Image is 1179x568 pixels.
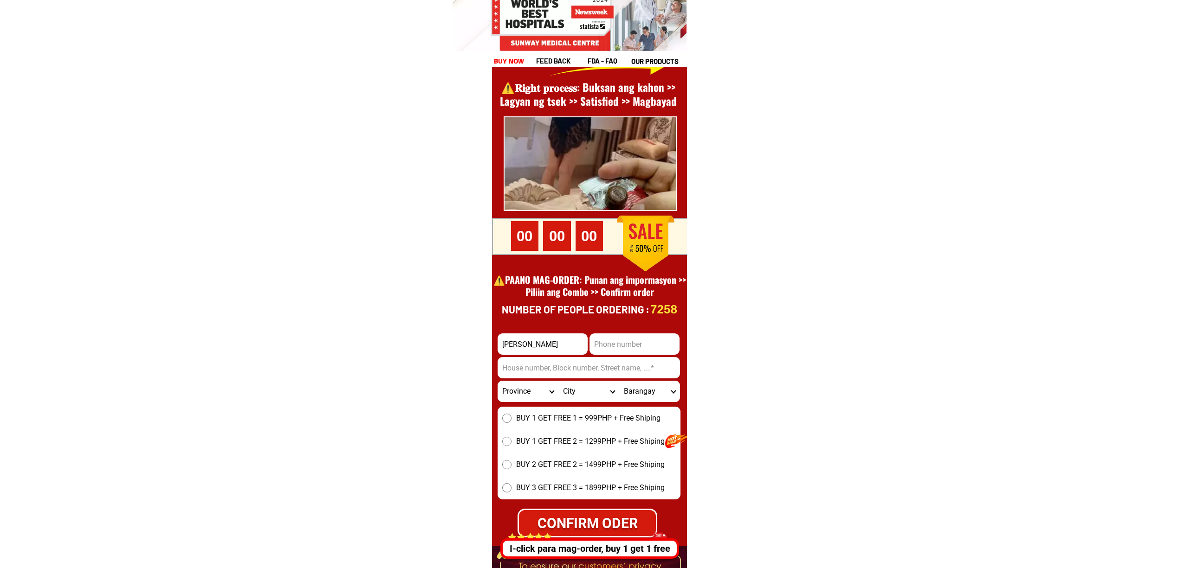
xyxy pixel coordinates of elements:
div: I-click para mag-order, buy 1 get 1 free [503,542,677,555]
span: BUY 2 GET FREE 2 = 1499PHP + Free Shiping [516,459,665,470]
h1: our products [631,56,686,67]
input: Input address [498,357,680,378]
select: Select province [498,381,558,402]
h1: ⚠️️𝐑𝐢𝐠𝐡𝐭 𝐩𝐫𝐨𝐜𝐞𝐬𝐬: Buksan ang kahon >> Lagyan ng tsek >> Satisfied >> Magbayad [487,81,690,108]
input: BUY 1 GET FREE 1 = 999PHP + Free Shiping [502,414,512,423]
input: BUY 2 GET FREE 2 = 1499PHP + Free Shiping [502,460,512,469]
input: Input full_name [498,333,588,355]
input: Input phone_number [589,333,680,355]
input: BUY 3 GET FREE 3 = 1899PHP + Free Shiping [502,483,512,492]
h1: fda - FAQ [588,56,640,66]
h1: feed back [536,56,586,66]
select: Select district [558,381,619,402]
div: CONFIRM ODER [519,513,656,534]
input: BUY 1 GET FREE 2 = 1299PHP + Free Shiping [502,437,512,446]
span: BUY 1 GET FREE 1 = 999PHP + Free Shiping [516,413,661,424]
h1: buy now [494,56,525,67]
h1: ⚠️️PAANO MAG-ORDER: Punan ang impormasyon >> Piliin ang Combo >> Confirm order [493,274,686,310]
span: BUY 1 GET FREE 2 = 1299PHP + Free Shiping [516,436,665,447]
p: 7258 [651,302,677,317]
span: BUY 3 GET FREE 3 = 1899PHP + Free Shiping [516,482,665,493]
select: Select commune [619,381,680,402]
